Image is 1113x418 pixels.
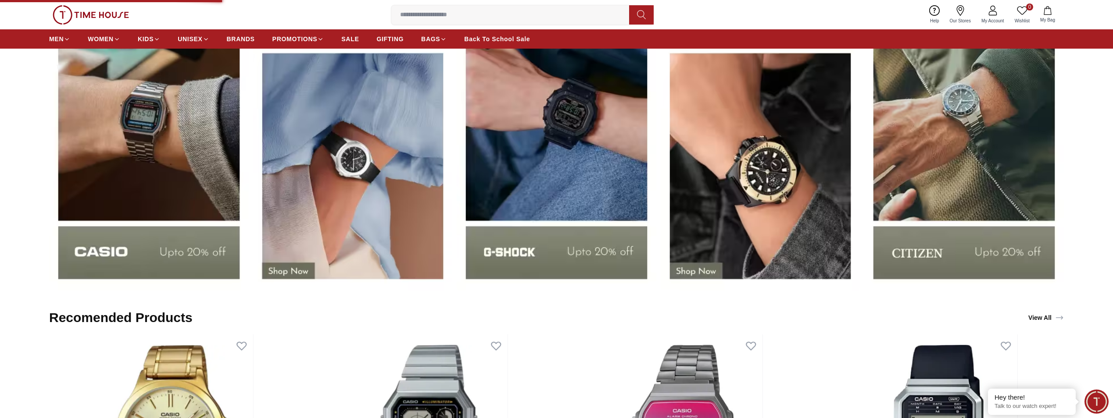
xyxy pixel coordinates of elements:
a: BAGS [421,31,447,47]
button: My Bag [1035,4,1060,25]
div: Chat Widget [1084,390,1109,414]
a: MEN [49,31,70,47]
a: BRANDS [227,31,255,47]
span: BAGS [421,35,440,43]
span: UNISEX [178,35,202,43]
span: Wishlist [1011,18,1033,24]
a: View All [1027,312,1066,324]
a: GIFTING [376,31,404,47]
a: UNISEX [178,31,209,47]
span: KIDS [138,35,154,43]
a: Our Stores [945,4,976,26]
a: WOMEN [88,31,120,47]
span: MEN [49,35,64,43]
span: 0 [1026,4,1033,11]
div: Hey there! [995,393,1069,402]
a: PROMOTIONS [272,31,324,47]
p: Talk to our watch expert! [995,403,1069,410]
span: PROMOTIONS [272,35,318,43]
span: WOMEN [88,35,114,43]
span: BRANDS [227,35,255,43]
a: KIDS [138,31,160,47]
span: My Account [978,18,1008,24]
a: 0Wishlist [1009,4,1035,26]
img: ... [53,5,129,25]
span: GIFTING [376,35,404,43]
a: Help [925,4,945,26]
span: SALE [341,35,359,43]
span: Help [927,18,943,24]
span: Our Stores [946,18,974,24]
h2: Recomended Products [49,310,193,326]
a: Back To School Sale [464,31,530,47]
span: Back To School Sale [464,35,530,43]
a: SALE [341,31,359,47]
span: My Bag [1037,17,1059,23]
